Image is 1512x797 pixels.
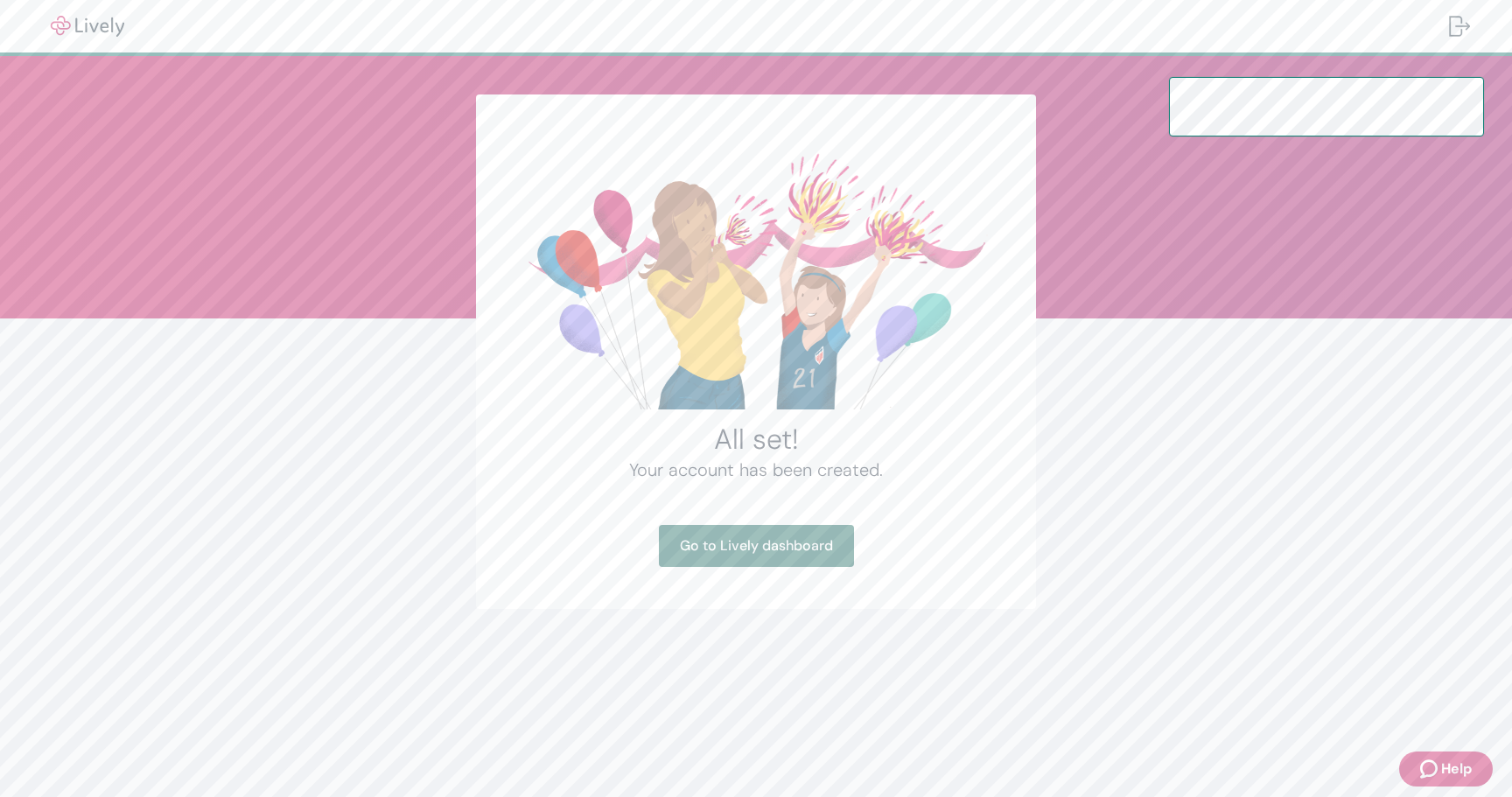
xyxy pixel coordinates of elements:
button: Log out [1435,5,1484,47]
h2: All set! [518,422,994,457]
a: Go to Lively dashboard [659,525,854,567]
span: Help [1441,759,1472,780]
button: Zendesk support iconHelp [1399,752,1493,787]
svg: Zendesk support icon [1420,759,1441,780]
img: Lively [38,16,136,37]
h4: Your account has been created. [518,457,994,483]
